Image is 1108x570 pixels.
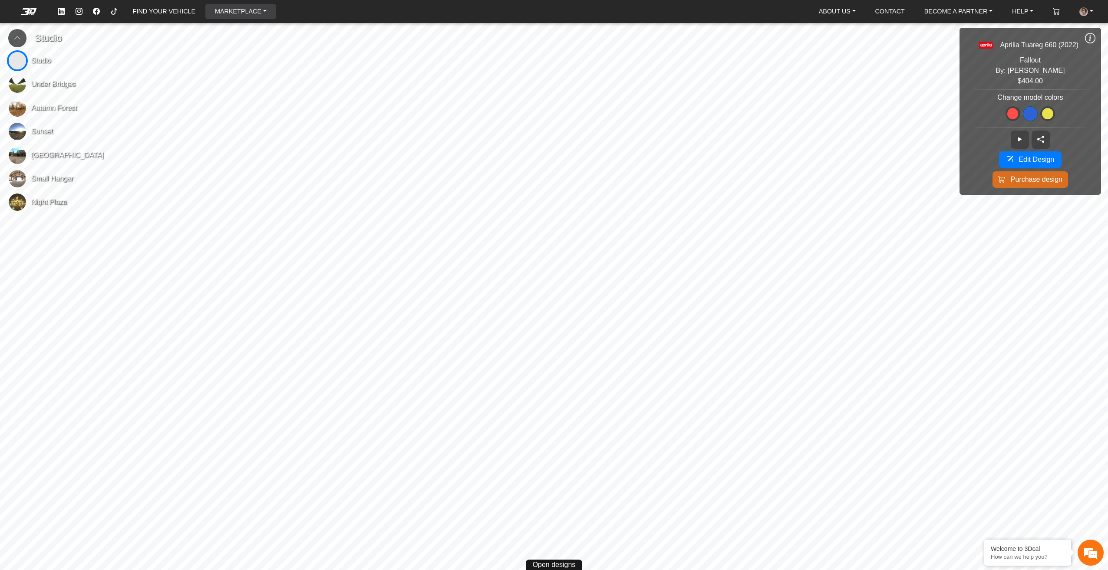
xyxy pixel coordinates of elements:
[9,123,26,140] img: Sunset
[58,46,159,57] div: Chat with us now
[4,226,165,256] textarea: Type your message and hit 'Enter'
[9,147,26,164] img: Abandoned Street
[815,4,859,19] a: ABOUT US
[142,4,163,25] div: Minimize live chat window
[31,174,73,184] span: Small Hangar
[50,102,120,184] span: We're online!
[112,256,165,283] div: Articles
[1011,131,1029,149] button: AutoRotate
[9,193,26,211] img: Night Plaza
[1032,131,1050,149] button: Share design
[9,75,26,93] img: Under Bridges
[31,150,104,161] span: [GEOGRAPHIC_DATA]
[533,560,576,570] span: Open designs
[31,79,76,89] span: Under Bridges
[9,99,26,117] img: Autumn Forest
[991,545,1065,552] div: Welcome to 3Dcal
[999,151,1062,168] button: Edit Design
[9,170,26,187] img: Small Hangar
[4,272,58,278] span: Conversation
[31,126,53,137] span: Sunset
[31,103,77,113] span: Autumn Forest
[1009,4,1037,19] a: HELP
[921,4,996,19] a: BECOME A PARTNER
[1011,174,1062,185] span: Purchase design
[31,197,67,207] span: Night Plaza
[129,4,199,19] a: FIND YOUR VEHICLE
[1019,154,1054,165] span: Edit Design
[31,56,51,66] span: Studio
[58,256,112,283] div: FAQs
[211,4,270,19] a: MARKETPLACE
[993,171,1068,188] button: Purchase design
[871,4,908,19] a: CONTACT
[9,52,26,69] img: Studio
[10,45,23,58] div: Navigation go back
[991,554,1065,560] p: How can we help you?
